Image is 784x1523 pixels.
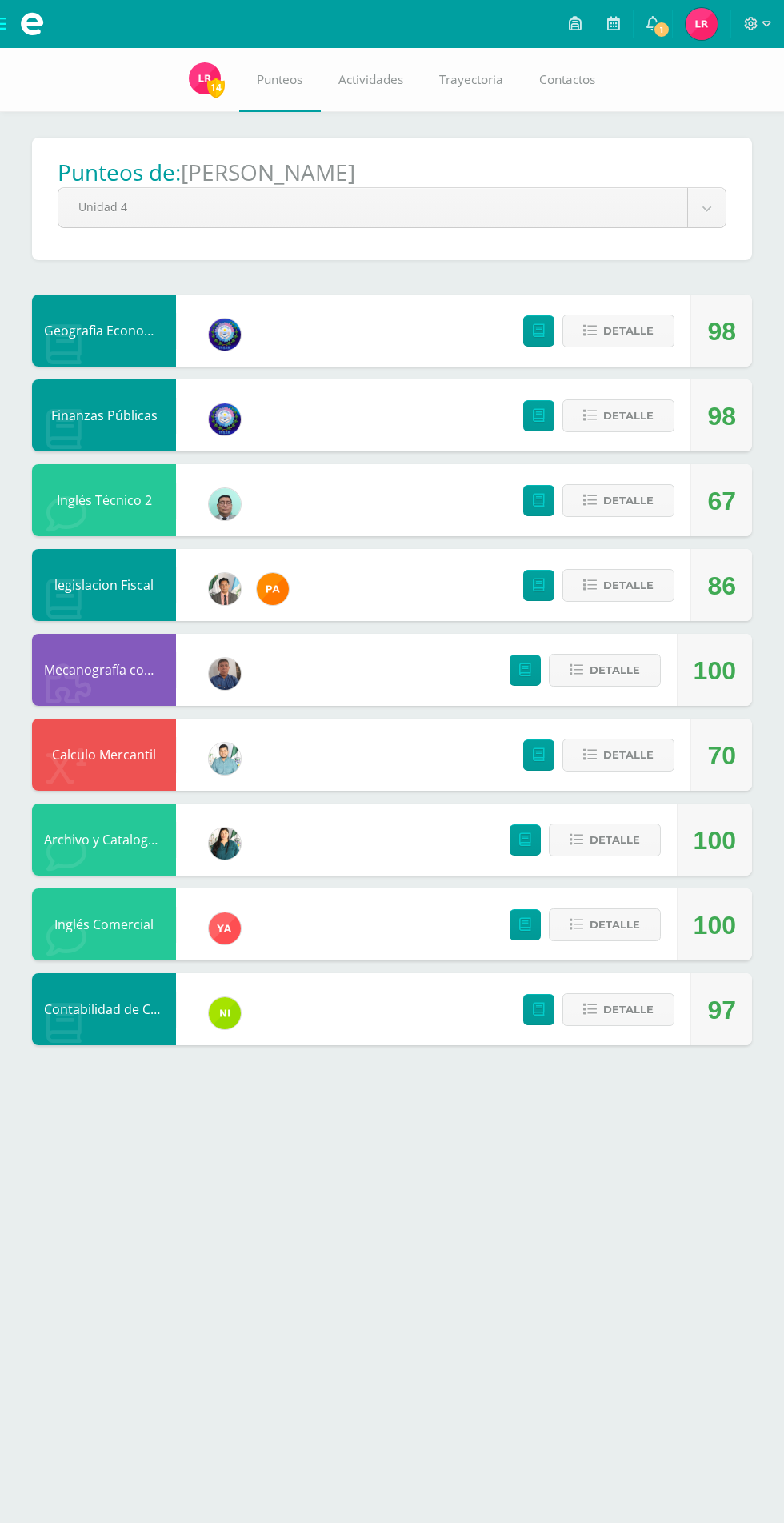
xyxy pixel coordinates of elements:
div: Contabilidad de Costos [32,973,176,1045]
div: Inglés Técnico 2 [32,464,176,536]
button: Detalle [562,569,674,602]
div: legislacion Fiscal [32,549,176,621]
img: 90ee13623fa7c5dbc2270dab131931b4.png [209,912,241,944]
div: Archivo y Catalogacion EspIngles [32,804,176,876]
span: Detalle [603,571,654,600]
button: Detalle [549,824,661,856]
span: Actividades [338,71,403,88]
img: d4d564538211de5578f7ad7a2fdd564e.png [209,488,241,520]
img: 964ca9894ede580144e497e08e3aa946.png [686,8,718,40]
img: 38991008722c8d66f2d85f4b768620e4.png [209,319,241,351]
img: bf66807720f313c6207fc724d78fb4d0.png [209,658,241,690]
div: 98 [707,295,736,367]
button: Detalle [549,654,661,687]
span: Unidad 4 [78,188,667,226]
h1: [PERSON_NAME] [181,157,355,187]
button: Detalle [562,399,674,432]
div: 100 [694,635,736,707]
img: d725921d36275491089fe2b95fc398a7.png [209,573,241,605]
a: Punteos [239,48,321,112]
a: Contactos [522,48,614,112]
img: ca60df5ae60ada09d1f93a1da4ab2e41.png [209,997,241,1029]
div: Finanzas Públicas [32,379,176,451]
button: Detalle [549,908,661,941]
div: 100 [694,889,736,961]
button: Detalle [562,484,674,517]
h1: Punteos de: [58,157,181,187]
span: Contactos [539,71,595,88]
span: Detalle [603,316,654,346]
span: Trayectoria [439,71,503,88]
span: Punteos [257,71,302,88]
div: 70 [707,719,736,792]
img: 81049356b3b16f348f04480ea0cb6817.png [257,573,289,605]
span: Detalle [603,486,654,515]
img: 964ca9894ede580144e497e08e3aa946.png [189,62,221,94]
div: 100 [694,804,736,876]
div: Mecanografía computarizada [32,634,176,706]
span: Detalle [590,825,640,855]
img: f58bb6038ea3a85f08ed05377cd67300.png [209,828,241,860]
span: Detalle [590,655,640,685]
span: Detalle [590,910,640,940]
img: 38991008722c8d66f2d85f4b768620e4.png [209,403,241,435]
span: Detalle [603,995,654,1024]
img: 3bbeeb896b161c296f86561e735fa0fc.png [209,743,241,775]
button: Detalle [562,315,674,347]
a: Trayectoria [422,48,522,112]
button: Detalle [562,993,674,1026]
button: Detalle [562,739,674,772]
span: 14 [207,78,225,98]
span: Detalle [603,740,654,770]
div: Calculo Mercantil [32,719,176,791]
div: 98 [707,380,736,452]
div: Geografia Economica [32,295,176,367]
div: 67 [707,465,736,537]
div: Inglés Comercial [32,888,176,960]
a: Actividades [321,48,422,112]
a: Unidad 4 [58,188,726,227]
span: 1 [653,21,670,38]
div: 86 [707,550,736,622]
span: Detalle [603,401,654,431]
div: 97 [707,974,736,1046]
